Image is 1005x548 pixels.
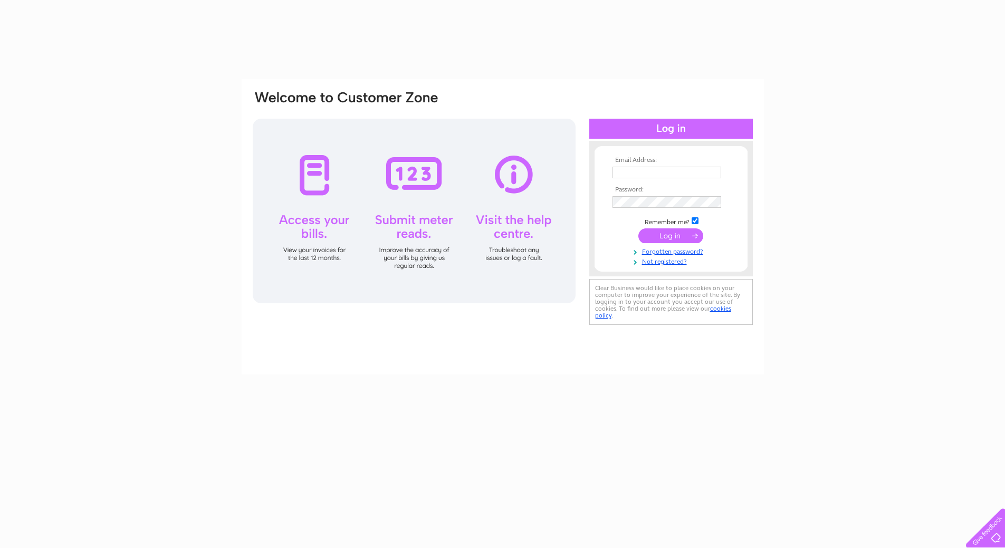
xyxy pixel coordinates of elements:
a: Forgotten password? [612,246,732,256]
th: Email Address: [610,157,732,164]
th: Password: [610,186,732,194]
a: Not registered? [612,256,732,266]
a: cookies policy [595,305,731,319]
div: Clear Business would like to place cookies on your computer to improve your experience of the sit... [589,279,753,325]
input: Submit [638,228,703,243]
td: Remember me? [610,216,732,226]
